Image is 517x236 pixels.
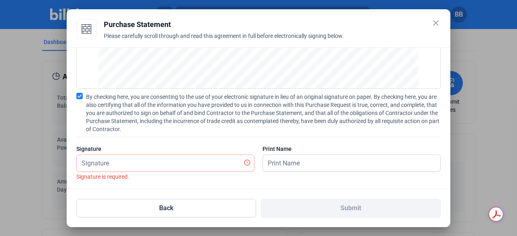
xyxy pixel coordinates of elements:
button: Submit [261,199,441,217]
mat-icon: close [431,18,441,28]
input: Signature [77,155,245,171]
span: By checking here, you are consenting to the use of your electronic signature in lieu of an origin... [86,93,441,133]
input: Print Name [263,155,431,171]
i: Signature is required. [76,173,129,180]
div: Please carefully scroll through and read this agreement in full before electronically signing below. [104,32,441,50]
button: Back [76,199,256,217]
div: Signature [76,145,254,153]
div: Print Name [263,145,441,153]
span: 1 / 1 [254,75,264,80]
div: Purchase Statement [104,19,441,30]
